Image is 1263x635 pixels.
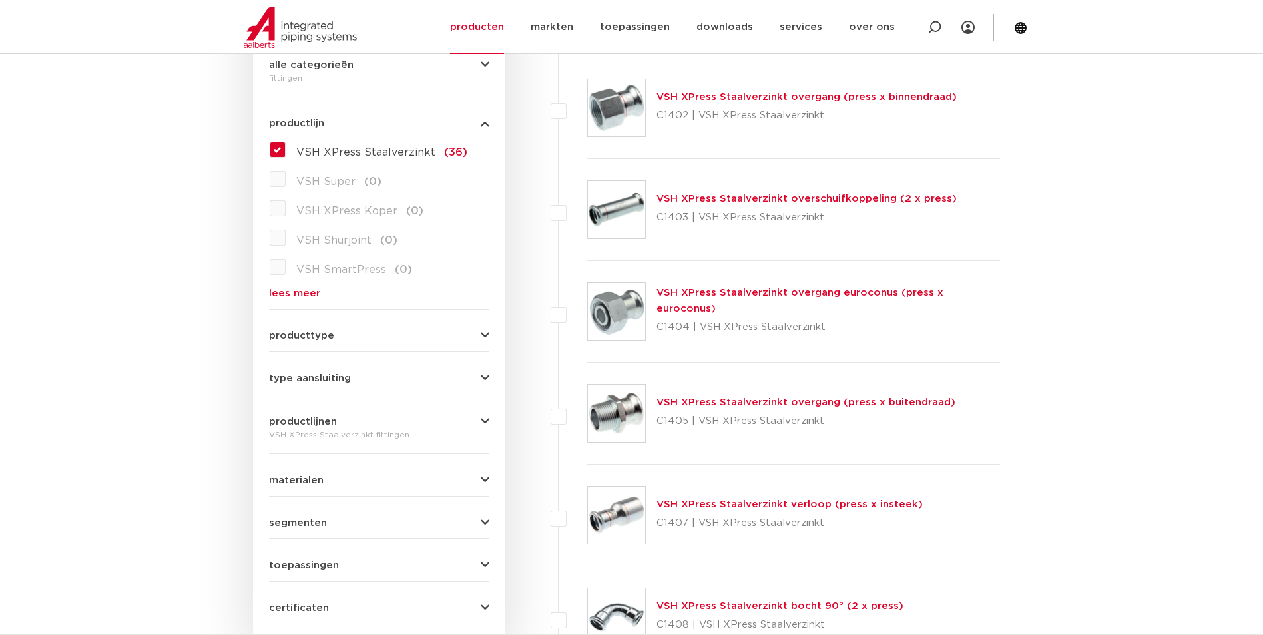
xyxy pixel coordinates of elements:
[444,147,467,158] span: (36)
[406,206,423,216] span: (0)
[656,317,1001,338] p: C1404 | VSH XPress Staalverzinkt
[269,373,489,383] button: type aansluiting
[269,60,489,70] button: alle categorieën
[656,397,955,407] a: VSH XPress Staalverzinkt overgang (press x buitendraad)
[269,603,329,613] span: certificaten
[269,288,489,298] a: lees meer
[269,118,324,128] span: productlijn
[588,181,645,238] img: Thumbnail for VSH XPress Staalverzinkt overschuifkoppeling (2 x press)
[269,603,489,613] button: certificaten
[269,417,337,427] span: productlijnen
[296,147,435,158] span: VSH XPress Staalverzinkt
[656,513,923,534] p: C1407 | VSH XPress Staalverzinkt
[588,487,645,544] img: Thumbnail for VSH XPress Staalverzinkt verloop (press x insteek)
[269,331,334,341] span: producttype
[656,288,943,314] a: VSH XPress Staalverzinkt overgang euroconus (press x euroconus)
[656,499,923,509] a: VSH XPress Staalverzinkt verloop (press x insteek)
[296,235,372,246] span: VSH Shurjoint
[269,70,489,86] div: fittingen
[364,176,381,187] span: (0)
[296,264,386,275] span: VSH SmartPress
[296,176,356,187] span: VSH Super
[269,417,489,427] button: productlijnen
[656,105,957,126] p: C1402 | VSH XPress Staalverzinkt
[656,207,957,228] p: C1403 | VSH XPress Staalverzinkt
[269,560,489,570] button: toepassingen
[588,385,645,442] img: Thumbnail for VSH XPress Staalverzinkt overgang (press x buitendraad)
[269,560,339,570] span: toepassingen
[296,206,397,216] span: VSH XPress Koper
[269,475,324,485] span: materialen
[656,194,957,204] a: VSH XPress Staalverzinkt overschuifkoppeling (2 x press)
[588,79,645,136] img: Thumbnail for VSH XPress Staalverzinkt overgang (press x binnendraad)
[269,518,327,528] span: segmenten
[656,601,903,611] a: VSH XPress Staalverzinkt bocht 90° (2 x press)
[395,264,412,275] span: (0)
[269,427,489,443] div: VSH XPress Staalverzinkt fittingen
[269,475,489,485] button: materialen
[588,283,645,340] img: Thumbnail for VSH XPress Staalverzinkt overgang euroconus (press x euroconus)
[269,331,489,341] button: producttype
[269,118,489,128] button: productlijn
[269,373,351,383] span: type aansluiting
[656,411,955,432] p: C1405 | VSH XPress Staalverzinkt
[269,60,354,70] span: alle categorieën
[656,92,957,102] a: VSH XPress Staalverzinkt overgang (press x binnendraad)
[380,235,397,246] span: (0)
[269,518,489,528] button: segmenten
